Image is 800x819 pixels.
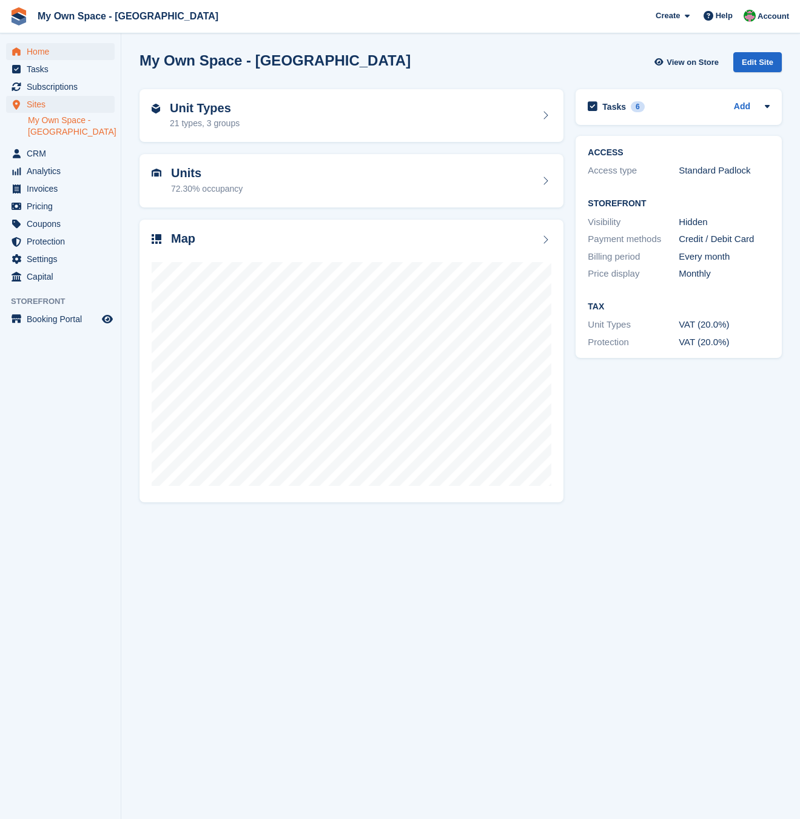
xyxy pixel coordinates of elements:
span: Protection [27,233,99,250]
a: menu [6,96,115,113]
div: Every month [679,250,770,264]
a: View on Store [653,52,724,72]
a: My Own Space - [GEOGRAPHIC_DATA] [33,6,223,26]
span: Account [758,10,789,22]
a: menu [6,233,115,250]
span: Capital [27,268,99,285]
img: unit-type-icn-2b2737a686de81e16bb02015468b77c625bbabd49415b5ef34ead5e3b44a266d.svg [152,104,160,113]
a: menu [6,78,115,95]
img: stora-icon-8386f47178a22dfd0bd8f6a31ec36ba5ce8667c1dd55bd0f319d3a0aa187defe.svg [10,7,28,25]
span: CRM [27,145,99,162]
span: View on Store [667,56,719,69]
h2: Unit Types [170,101,240,115]
a: Map [139,220,563,503]
h2: Tasks [602,101,626,112]
h2: Units [171,166,243,180]
div: Credit / Debit Card [679,232,770,246]
div: Hidden [679,215,770,229]
h2: Storefront [588,199,770,209]
a: menu [6,268,115,285]
a: My Own Space - [GEOGRAPHIC_DATA] [28,115,115,138]
a: Units 72.30% occupancy [139,154,563,207]
span: Analytics [27,163,99,180]
span: Settings [27,251,99,268]
span: Home [27,43,99,60]
a: menu [6,145,115,162]
a: Add [734,100,750,114]
div: VAT (20.0%) [679,318,770,332]
a: menu [6,215,115,232]
h2: My Own Space - [GEOGRAPHIC_DATA] [139,52,411,69]
div: Unit Types [588,318,679,332]
img: map-icn-33ee37083ee616e46c38cad1a60f524a97daa1e2b2c8c0bc3eb3415660979fc1.svg [152,234,161,244]
a: menu [6,180,115,197]
div: VAT (20.0%) [679,335,770,349]
span: Sites [27,96,99,113]
span: Storefront [11,295,121,308]
h2: Tax [588,302,770,312]
a: menu [6,163,115,180]
a: Unit Types 21 types, 3 groups [139,89,563,143]
span: Subscriptions [27,78,99,95]
a: menu [6,311,115,328]
span: Booking Portal [27,311,99,328]
div: Visibility [588,215,679,229]
img: unit-icn-7be61d7bf1b0ce9d3e12c5938cc71ed9869f7b940bace4675aadf7bd6d80202e.svg [152,169,161,177]
div: 72.30% occupancy [171,183,243,195]
h2: Map [171,232,195,246]
span: Create [656,10,680,22]
a: Edit Site [733,52,782,77]
span: Pricing [27,198,99,215]
div: Payment methods [588,232,679,246]
div: 6 [631,101,645,112]
span: Help [716,10,733,22]
div: Protection [588,335,679,349]
span: Invoices [27,180,99,197]
div: Edit Site [733,52,782,72]
a: menu [6,61,115,78]
span: Tasks [27,61,99,78]
div: Access type [588,164,679,178]
a: menu [6,251,115,268]
img: Millie Webb [744,10,756,22]
div: 21 types, 3 groups [170,117,240,130]
span: Coupons [27,215,99,232]
div: Standard Padlock [679,164,770,178]
a: menu [6,198,115,215]
h2: ACCESS [588,148,770,158]
a: menu [6,43,115,60]
a: Preview store [100,312,115,326]
div: Price display [588,267,679,281]
div: Monthly [679,267,770,281]
div: Billing period [588,250,679,264]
